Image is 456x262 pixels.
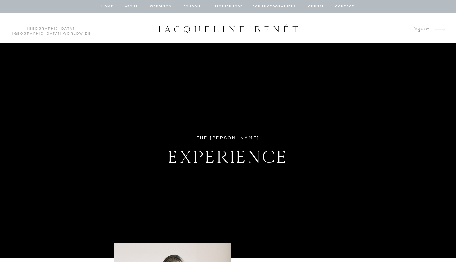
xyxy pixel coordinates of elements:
a: Weddings [149,4,172,10]
a: journal [305,4,325,10]
a: contact [334,4,355,10]
a: home [101,4,114,10]
a: [GEOGRAPHIC_DATA] [12,32,60,35]
a: Inquire [408,25,430,34]
a: [GEOGRAPHIC_DATA] [27,27,75,30]
a: Motherhood [215,4,243,10]
p: | | Worldwide [9,26,94,30]
a: for photographers [253,4,296,10]
a: about [124,4,138,10]
h1: Experience [132,143,324,167]
div: The [PERSON_NAME] [174,134,282,142]
a: BOUDOIR [183,4,202,10]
